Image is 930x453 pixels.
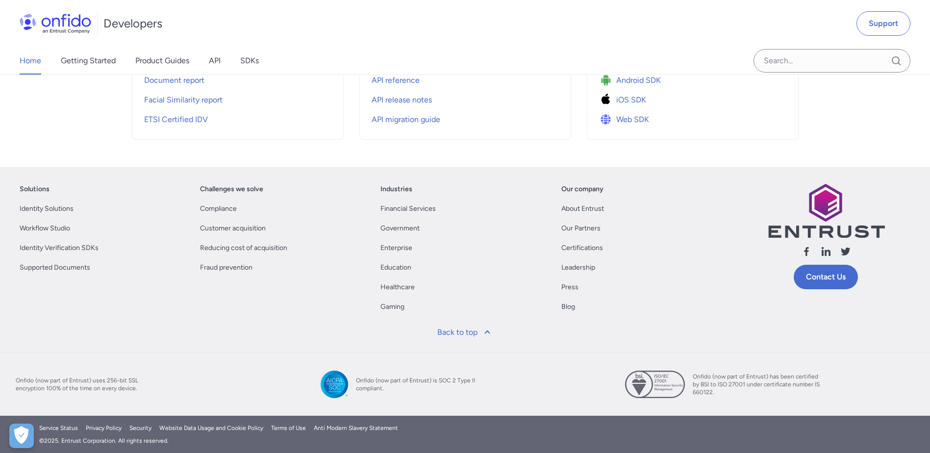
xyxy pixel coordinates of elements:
[599,69,786,88] a: Icon Android SDKAndroid SDK
[820,246,832,257] svg: Follow us linkedin
[767,183,885,238] img: Entrust logo
[144,108,331,127] a: ETSI Certified IDV
[599,113,616,126] img: Icon Web SDK
[754,49,910,73] input: Onfido search input field
[144,114,208,126] span: ETSI Certified IDV
[380,183,412,195] a: Industries
[599,108,786,127] a: Icon Web SDKWeb SDK
[372,69,559,88] a: API reference
[20,203,74,215] a: Identity Solutions
[20,183,50,195] a: Solutions
[801,246,812,257] svg: Follow us facebook
[86,424,122,432] a: Privacy Policy
[129,424,151,432] a: Security
[380,203,436,215] a: Financial Services
[380,301,404,313] a: Gaming
[801,246,812,261] a: Follow us facebook
[135,47,189,75] a: Product Guides
[616,94,646,106] span: iOS SDK
[20,242,99,254] a: Identity Verification SDKs
[380,262,411,274] a: Education
[39,436,891,445] div: © 2025 . Entrust Corporation. All rights reserved.
[321,371,348,398] img: SOC 2 Type II compliant
[380,242,412,254] a: Enterprise
[599,93,616,107] img: Icon iOS SDK
[20,14,91,33] img: Onfido Logo
[372,88,559,108] a: API release notes
[271,424,306,432] a: Terms of Use
[200,223,266,234] a: Customer acquisition
[9,424,34,448] div: Cookie Preferences
[599,74,616,87] img: Icon Android SDK
[820,246,832,261] a: Follow us linkedin
[200,262,252,274] a: Fraud prevention
[616,75,661,86] span: Android SDK
[561,301,575,313] a: Blog
[159,424,263,432] a: Website Data Usage and Cookie Policy
[693,373,820,396] span: Onfido (now part of Entrust) has been certified by BSI to ISO 27001 under certificate number IS 6...
[840,246,852,261] a: Follow us X (Twitter)
[372,75,420,86] span: API reference
[356,377,483,392] span: Onfido (now part of Entrust) is SOC 2 Type II compliant.
[380,281,415,293] a: Healthcare
[144,88,331,108] a: Facial Similarity report
[39,424,78,432] a: Service Status
[625,371,685,398] img: ISO 27001 certified
[144,75,204,86] span: Document report
[599,88,786,108] a: Icon iOS SDKiOS SDK
[431,321,499,344] a: Back to top
[16,377,143,392] span: Onfido (now part of Entrust) uses 256-bit SSL encryption 100% of the time on every device.
[200,242,287,254] a: Reducing cost of acquisition
[240,47,259,75] a: SDKs
[794,265,858,289] a: Contact Us
[9,424,34,448] button: Open Preferences
[856,11,910,36] a: Support
[314,424,398,432] a: Anti Modern Slavery Statement
[372,114,440,126] span: API migration guide
[20,223,70,234] a: Workflow Studio
[20,47,41,75] a: Home
[561,281,578,293] a: Press
[144,69,331,88] a: Document report
[380,223,420,234] a: Government
[372,108,559,127] a: API migration guide
[20,262,90,274] a: Supported Documents
[840,246,852,257] svg: Follow us X (Twitter)
[372,94,432,106] span: API release notes
[561,203,604,215] a: About Entrust
[561,262,595,274] a: Leadership
[103,16,162,31] h1: Developers
[616,114,649,126] span: Web SDK
[561,183,603,195] a: Our company
[561,242,603,254] a: Certifications
[144,94,223,106] span: Facial Similarity report
[200,203,237,215] a: Compliance
[61,47,116,75] a: Getting Started
[561,223,601,234] a: Our Partners
[200,183,263,195] a: Challenges we solve
[209,47,221,75] a: API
